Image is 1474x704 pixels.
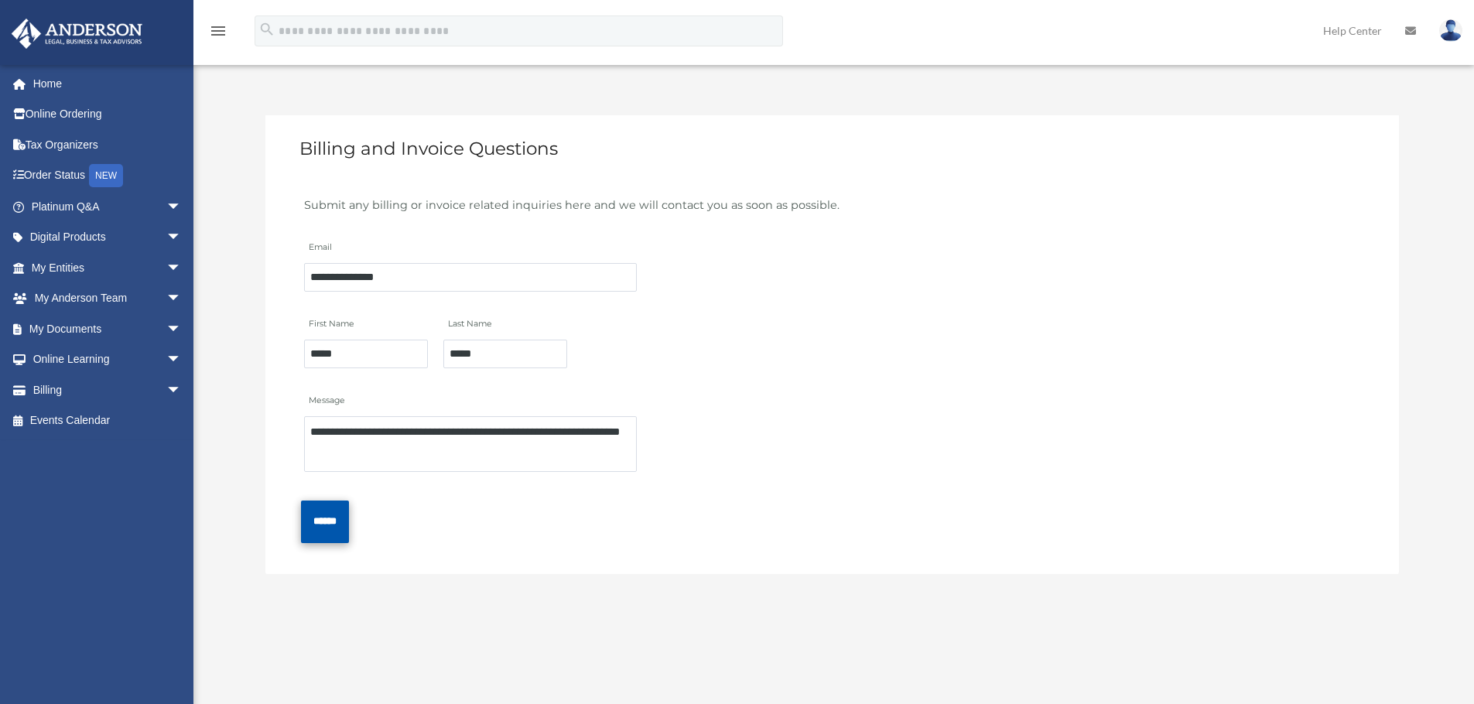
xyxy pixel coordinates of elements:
img: User Pic [1439,19,1462,42]
label: Email [304,239,459,256]
a: My Entitiesarrow_drop_down [11,252,205,283]
a: menu [209,27,227,40]
a: Tax Organizers [11,129,205,160]
span: arrow_drop_down [166,374,197,406]
a: My Documentsarrow_drop_down [11,313,205,344]
span: arrow_drop_down [166,344,197,376]
a: My Anderson Teamarrow_drop_down [11,283,205,314]
a: Order StatusNEW [11,160,205,192]
a: Home [11,68,205,99]
span: arrow_drop_down [166,313,197,345]
span: arrow_drop_down [166,191,197,223]
label: First Name [304,316,358,333]
i: search [258,21,275,38]
a: Billingarrow_drop_down [11,374,205,405]
i: menu [209,22,227,40]
h3: Billing and Invoice Questions [265,115,1399,181]
a: Events Calendar [11,405,205,436]
span: arrow_drop_down [166,222,197,254]
span: arrow_drop_down [166,252,197,284]
a: Digital Productsarrow_drop_down [11,222,205,253]
a: Online Learningarrow_drop_down [11,344,205,375]
div: Submit any billing or invoice related inquiries here and we will contact you as soon as possible. [304,196,1360,215]
span: arrow_drop_down [166,283,197,315]
label: Message [304,392,459,409]
label: Last Name [443,316,496,333]
a: Platinum Q&Aarrow_drop_down [11,191,205,222]
div: NEW [89,164,123,187]
a: Online Ordering [11,99,205,130]
img: Anderson Advisors Platinum Portal [7,19,147,49]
